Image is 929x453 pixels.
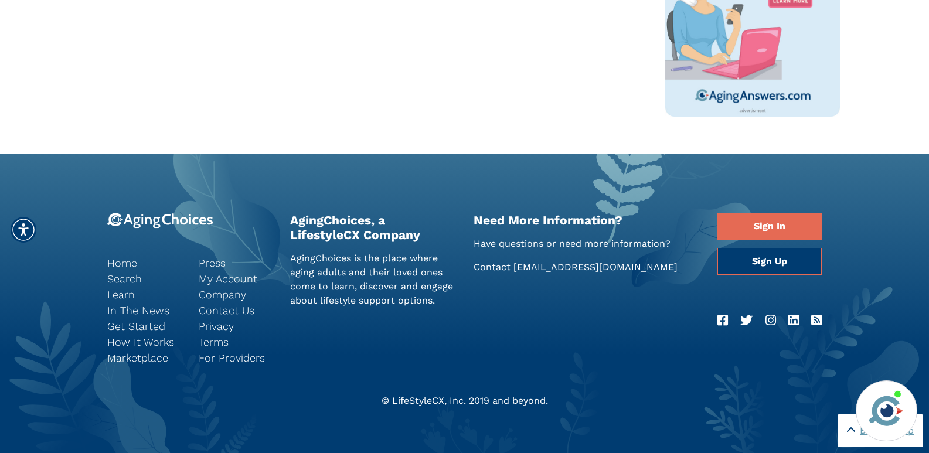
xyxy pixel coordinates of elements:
[11,217,36,243] div: Accessibility Menu
[474,260,700,274] p: Contact
[107,271,181,287] a: Search
[107,318,181,334] a: Get Started
[513,261,678,273] a: [EMAIL_ADDRESS][DOMAIN_NAME]
[697,213,917,373] iframe: iframe
[717,213,822,240] a: Sign In
[474,213,700,227] h2: Need More Information?
[199,287,273,302] a: Company
[107,287,181,302] a: Learn
[107,213,213,229] img: 9-logo.svg
[107,350,181,366] a: Marketplace
[98,394,831,408] div: © LifeStyleCX, Inc. 2019 and beyond.
[199,271,273,287] a: My Account
[474,237,700,251] p: Have questions or need more information?
[107,334,181,350] a: How It Works
[290,251,456,308] p: AgingChoices is the place where aging adults and their loved ones come to learn, discover and eng...
[199,350,273,366] a: For Providers
[866,391,906,431] img: avatar
[199,334,273,350] a: Terms
[860,424,914,438] span: Back to Top
[107,255,181,271] a: Home
[107,302,181,318] a: In The News
[199,255,273,271] a: Press
[290,213,456,242] h2: AgingChoices, a LifestyleCX Company
[199,302,273,318] a: Contact Us
[199,318,273,334] a: Privacy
